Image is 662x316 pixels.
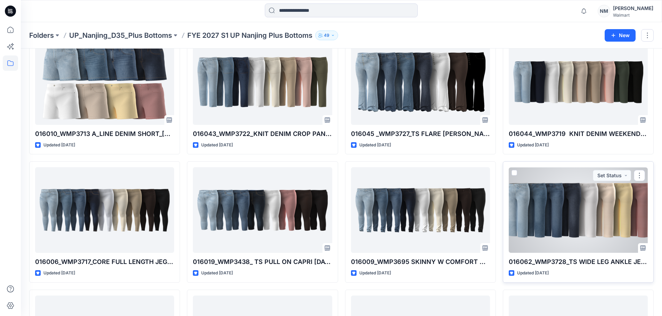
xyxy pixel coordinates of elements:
[351,167,490,253] a: 016009_WMP3695 SKINNY W COMFORT WAISTBAND_5.21.2025 (
[35,39,174,125] a: 016010_WMP3713 A_LINE DENIM SHORT_5.27.2025
[193,39,332,125] a: 016043_WMP3722_KNIT DENIM CROP PANT_5.17.2015
[43,270,75,277] p: Updated [DATE]
[187,31,312,40] p: FYE 2027 S1 UP Nanjing Plus Bottoms
[201,270,233,277] p: Updated [DATE]
[43,142,75,149] p: Updated [DATE]
[351,129,490,139] p: 016045 _WMP3727_TS FLARE [PERSON_NAME] [DATE]
[351,39,490,125] a: 016045 _WMP3727_TS FLARE JEAN 5.27.2025
[509,257,648,267] p: 016062_WMP3728_TS WIDE LEG ANKLE JEAN_[DATE]
[517,142,549,149] p: Updated [DATE]
[359,270,391,277] p: Updated [DATE]
[598,5,610,17] div: NM
[509,167,648,253] a: 016062_WMP3728_TS WIDE LEG ANKLE JEAN_5.27.2025
[315,31,338,40] button: 49
[351,257,490,267] p: 016009_WMP3695 SKINNY W COMFORT WAISTBAND_[DATE] (
[517,270,549,277] p: Updated [DATE]
[193,257,332,267] p: 016019_WMP3438_ TS PULL ON CAPRI [DATE]
[509,129,648,139] p: 016044_WMP3719 KNIT DENIM WEEKEND CHINO [DATE].
[35,129,174,139] p: 016010_WMP3713 A_LINE DENIM SHORT_[DATE]
[324,32,329,39] p: 49
[193,167,332,253] a: 016019_WMP3438_ TS PULL ON CAPRI 4.7.25
[613,12,653,18] div: Walmart
[359,142,391,149] p: Updated [DATE]
[69,31,172,40] a: UP_Nanjing_D35_Plus Bottoms
[29,31,54,40] a: Folders
[35,167,174,253] a: 016006_WMP3717_CORE FULL LENGTH JEGGING _5.19.2025
[193,129,332,139] p: 016043_WMP3722_KNIT DENIM CROP PANT_[DATE]
[201,142,233,149] p: Updated [DATE]
[605,29,636,42] button: New
[35,257,174,267] p: 016006_WMP3717_CORE FULL LENGTH JEGGING _[DATE]
[509,39,648,125] a: 016044_WMP3719 KNIT DENIM WEEKEND CHINO 5.28.25.
[613,4,653,12] div: [PERSON_NAME]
